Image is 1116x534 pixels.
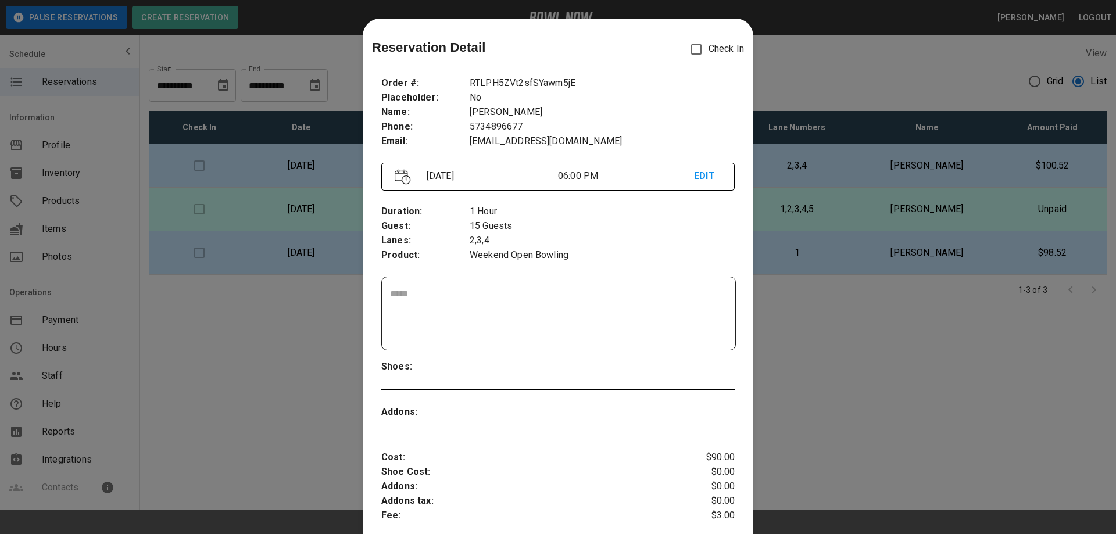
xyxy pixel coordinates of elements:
[676,494,735,508] p: $0.00
[381,405,470,420] p: Addons :
[381,91,470,105] p: Placeholder :
[470,234,735,248] p: 2,3,4
[381,494,676,508] p: Addons tax :
[381,450,676,465] p: Cost :
[470,105,735,120] p: [PERSON_NAME]
[381,248,470,263] p: Product :
[676,508,735,523] p: $3.00
[470,219,735,234] p: 15 Guests
[381,479,676,494] p: Addons :
[395,169,411,185] img: Vector
[470,76,735,91] p: RTLPH5ZVt2sfSYawm5jE
[470,248,735,263] p: Weekend Open Bowling
[694,169,721,184] p: EDIT
[381,120,470,134] p: Phone :
[470,134,735,149] p: [EMAIL_ADDRESS][DOMAIN_NAME]
[676,465,735,479] p: $0.00
[381,134,470,149] p: Email :
[676,479,735,494] p: $0.00
[470,120,735,134] p: 5734896677
[684,37,744,62] p: Check In
[381,234,470,248] p: Lanes :
[558,169,694,183] p: 06:00 PM
[381,360,470,374] p: Shoes :
[422,169,558,183] p: [DATE]
[470,205,735,219] p: 1 Hour
[381,76,470,91] p: Order # :
[381,219,470,234] p: Guest :
[381,105,470,120] p: Name :
[470,91,735,105] p: No
[676,450,735,465] p: $90.00
[372,38,486,57] p: Reservation Detail
[381,205,470,219] p: Duration :
[381,508,676,523] p: Fee :
[381,465,676,479] p: Shoe Cost :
